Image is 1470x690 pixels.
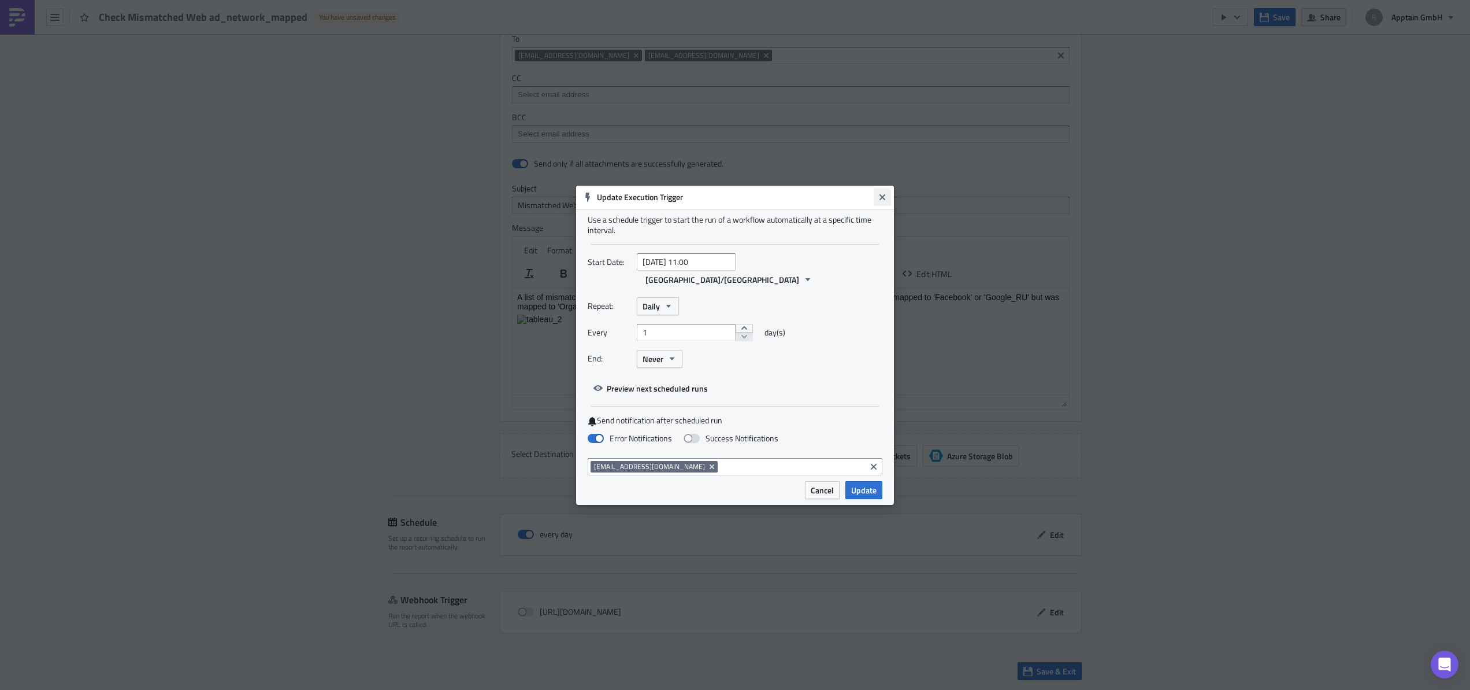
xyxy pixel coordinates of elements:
span: [GEOGRAPHIC_DATA]/[GEOGRAPHIC_DATA] [645,274,799,286]
h6: Update Execution Trigger [597,192,874,202]
button: Never [637,350,682,368]
label: Repeat: [588,297,631,315]
button: Daily [637,297,679,315]
button: Clear selected items [867,460,881,474]
button: increment [736,324,753,333]
label: Start Date: [588,253,631,271]
span: [EMAIL_ADDRESS][DOMAIN_NAME] [594,462,705,471]
label: Send notification after scheduled run [588,415,882,426]
button: Remove Tag [707,461,718,473]
span: day(s) [764,324,785,341]
button: Update [845,481,882,499]
button: [GEOGRAPHIC_DATA]/[GEOGRAPHIC_DATA] [640,271,818,289]
body: Rich Text Area. Press ALT-0 for help. [5,5,552,36]
span: Daily [643,300,660,312]
span: Update [851,484,877,496]
span: Never [643,353,663,365]
input: YYYY-MM-DD HH:mm [637,253,736,271]
label: Every [588,324,631,341]
span: Cancel [811,484,834,496]
div: Use a schedule trigger to start the run of a workflow automatically at a specific time interval. [588,215,882,235]
button: decrement [736,332,753,341]
label: Success Notifications [684,433,778,444]
button: Preview next scheduled runs [588,379,714,397]
div: Open Intercom Messenger [1431,651,1458,678]
label: Error Notifications [588,433,672,444]
label: End: [588,350,631,367]
button: Close [874,189,891,206]
button: Cancel [805,481,840,499]
span: Preview next scheduled runs [607,382,708,394]
p: A list of mismatched ad_network_mapped where fb_utm_source are from 'fb' or 'google' which should... [5,5,552,23]
img: tableau_2 [5,27,50,36]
